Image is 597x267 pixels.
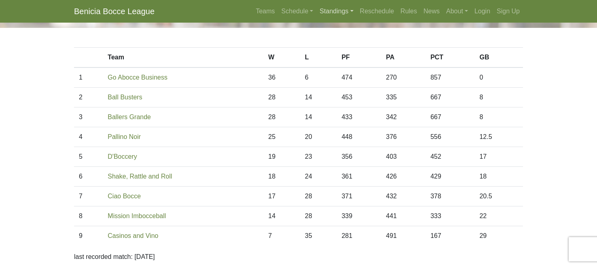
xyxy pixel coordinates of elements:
td: 378 [426,187,474,206]
td: 18 [263,167,300,187]
td: 28 [300,206,337,226]
td: 433 [337,107,381,127]
td: 20 [300,127,337,147]
a: Go Abocce Business [108,74,167,81]
td: 29 [474,226,523,246]
a: Teams [252,3,278,19]
a: Shake, Rattle and Roll [108,173,172,180]
td: 556 [426,127,474,147]
td: 23 [300,147,337,167]
td: 7 [74,187,103,206]
p: last recorded match: [DATE] [74,252,523,262]
td: 24 [300,167,337,187]
th: Team [103,48,263,68]
a: Pallino Noir [108,133,141,140]
td: 19 [263,147,300,167]
td: 2 [74,88,103,107]
td: 17 [474,147,523,167]
td: 5 [74,147,103,167]
td: 18 [474,167,523,187]
td: 4 [74,127,103,147]
td: 20.5 [474,187,523,206]
td: 7 [263,226,300,246]
a: Schedule [278,3,317,19]
td: 361 [337,167,381,187]
a: Rules [397,3,420,19]
a: Mission Imbocceball [108,212,166,219]
td: 441 [381,206,426,226]
td: 270 [381,67,426,88]
td: 6 [74,167,103,187]
td: 36 [263,67,300,88]
td: 429 [426,167,474,187]
td: 335 [381,88,426,107]
td: 453 [337,88,381,107]
a: Login [471,3,493,19]
th: GB [474,48,523,68]
td: 167 [426,226,474,246]
td: 28 [263,88,300,107]
td: 432 [381,187,426,206]
th: PF [337,48,381,68]
a: Sign Up [493,3,523,19]
td: 14 [300,88,337,107]
td: 35 [300,226,337,246]
a: Ciao Bocce [108,193,141,200]
th: PA [381,48,426,68]
a: Reschedule [357,3,398,19]
a: News [420,3,443,19]
td: 339 [337,206,381,226]
td: 28 [263,107,300,127]
td: 28 [300,187,337,206]
td: 281 [337,226,381,246]
td: 376 [381,127,426,147]
a: Ballers Grande [108,114,151,120]
td: 6 [300,67,337,88]
a: Ball Busters [108,94,142,101]
td: 333 [426,206,474,226]
td: 426 [381,167,426,187]
td: 17 [263,187,300,206]
td: 0 [474,67,523,88]
td: 14 [300,107,337,127]
td: 452 [426,147,474,167]
th: PCT [426,48,474,68]
td: 667 [426,88,474,107]
th: W [263,48,300,68]
td: 667 [426,107,474,127]
td: 8 [474,107,523,127]
td: 403 [381,147,426,167]
td: 3 [74,107,103,127]
td: 342 [381,107,426,127]
a: Casinos and Vino [108,232,158,239]
td: 474 [337,67,381,88]
td: 448 [337,127,381,147]
a: About [443,3,471,19]
a: D'Boccery [108,153,137,160]
td: 25 [263,127,300,147]
td: 12.5 [474,127,523,147]
td: 857 [426,67,474,88]
th: L [300,48,337,68]
td: 9 [74,226,103,246]
a: Benicia Bocce League [74,3,155,19]
td: 371 [337,187,381,206]
td: 356 [337,147,381,167]
td: 22 [474,206,523,226]
td: 8 [474,88,523,107]
td: 1 [74,67,103,88]
td: 8 [74,206,103,226]
td: 491 [381,226,426,246]
td: 14 [263,206,300,226]
a: Standings [316,3,356,19]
